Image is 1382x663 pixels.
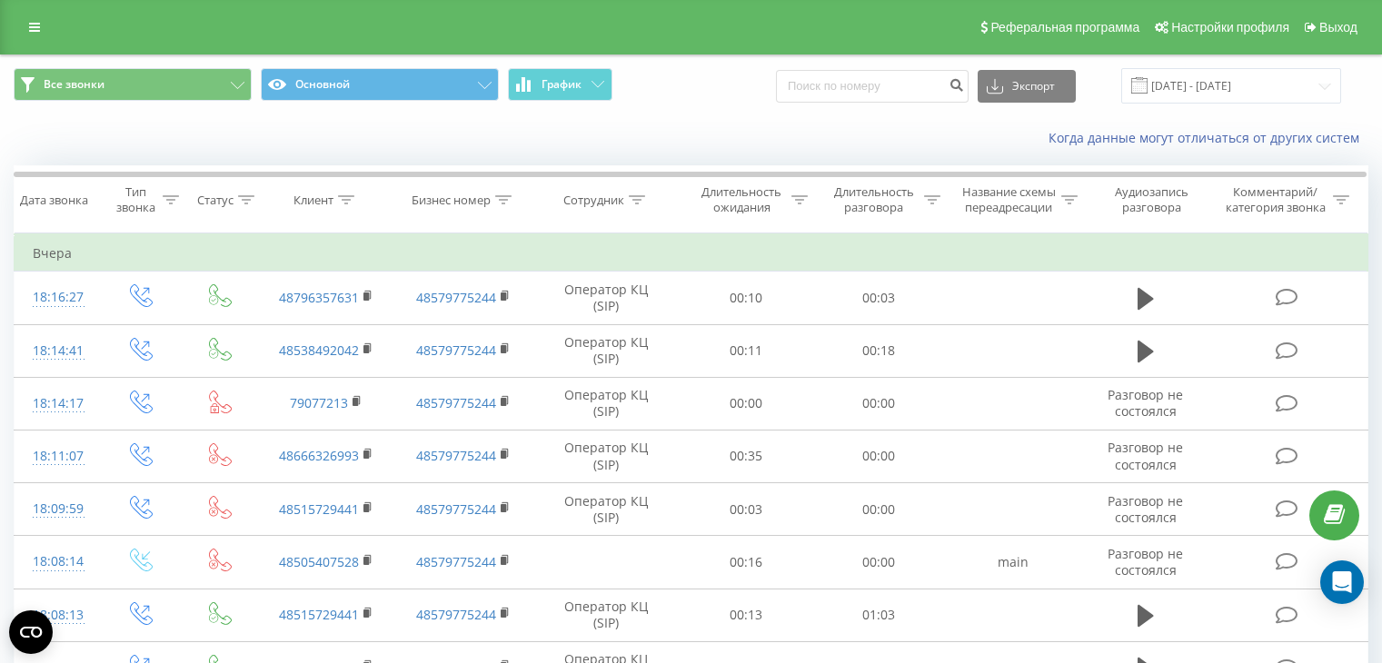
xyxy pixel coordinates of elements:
[532,324,681,377] td: Оператор КЦ (SIP)
[812,377,944,430] td: 00:00
[33,598,81,633] div: 18:08:13
[114,184,157,215] div: Тип звонка
[197,193,234,208] div: Статус
[1108,439,1183,472] span: Разговор не состоялся
[416,394,496,411] a: 48579775244
[293,193,333,208] div: Клиент
[532,589,681,641] td: Оператор КЦ (SIP)
[812,430,944,482] td: 00:00
[812,536,944,589] td: 00:00
[978,70,1076,103] button: Экспорт
[1049,129,1368,146] a: Когда данные могут отличаться от других систем
[697,184,788,215] div: Длительность ожидания
[33,544,81,579] div: 18:08:14
[990,20,1139,35] span: Реферальная программа
[812,272,944,324] td: 00:03
[279,553,359,570] a: 48505407528
[416,447,496,464] a: 48579775244
[829,184,920,215] div: Длительность разговора
[532,377,681,430] td: Оператор КЦ (SIP)
[416,341,496,359] a: 48579775244
[1319,20,1357,35] span: Выход
[416,606,496,623] a: 48579775244
[532,483,681,536] td: Оператор КЦ (SIP)
[416,500,496,518] a: 48579775244
[1099,184,1205,215] div: Аудиозапись разговора
[681,483,812,536] td: 00:03
[33,333,81,369] div: 18:14:41
[532,430,681,482] td: Оператор КЦ (SIP)
[681,272,812,324] td: 00:10
[412,193,491,208] div: Бизнес номер
[416,289,496,306] a: 48579775244
[1108,545,1183,579] span: Разговор не состоялся
[279,341,359,359] a: 48538492042
[681,324,812,377] td: 00:11
[279,447,359,464] a: 48666326993
[961,184,1057,215] div: Название схемы переадресации
[1108,386,1183,420] span: Разговор не состоялся
[33,491,81,527] div: 18:09:59
[563,193,624,208] div: Сотрудник
[416,553,496,570] a: 48579775244
[279,500,359,518] a: 48515729441
[681,536,812,589] td: 00:16
[14,68,252,101] button: Все звонки
[1171,20,1289,35] span: Настройки профиля
[681,430,812,482] td: 00:35
[33,439,81,474] div: 18:11:07
[681,377,812,430] td: 00:00
[1320,560,1364,604] div: Open Intercom Messenger
[9,610,53,654] button: Open CMP widget
[508,68,612,101] button: График
[681,589,812,641] td: 00:13
[812,483,944,536] td: 00:00
[15,235,1368,272] td: Вчера
[944,536,1081,589] td: main
[1108,492,1183,526] span: Разговор не состоялся
[261,68,499,101] button: Основной
[33,386,81,421] div: 18:14:17
[812,589,944,641] td: 01:03
[290,394,348,411] a: 79077213
[532,272,681,324] td: Оператор КЦ (SIP)
[44,77,104,92] span: Все звонки
[279,289,359,306] a: 48796357631
[812,324,944,377] td: 00:18
[542,78,582,91] span: График
[279,606,359,623] a: 48515729441
[20,193,88,208] div: Дата звонка
[776,70,969,103] input: Поиск по номеру
[1222,184,1328,215] div: Комментарий/категория звонка
[33,280,81,315] div: 18:16:27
